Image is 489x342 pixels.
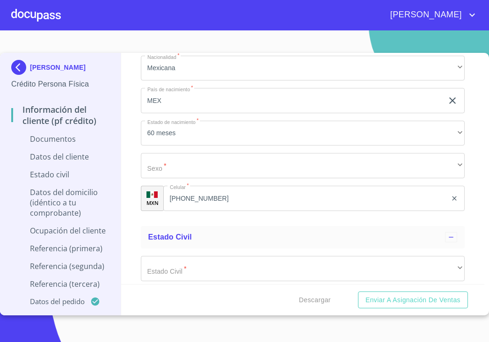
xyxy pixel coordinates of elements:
div: [PERSON_NAME] [11,60,109,79]
div: ​ [141,153,465,178]
button: clear input [451,195,458,202]
button: Descargar [295,291,335,309]
span: [PERSON_NAME] [383,7,467,22]
div: 60 meses [141,121,465,146]
img: Docupass spot blue [11,60,30,75]
p: Documentos [11,134,109,144]
div: Mexicana [141,56,465,81]
p: Referencia (segunda) [11,261,109,271]
span: Estado Civil [148,233,192,241]
p: Ocupación del Cliente [11,226,109,236]
p: Referencia (primera) [11,243,109,254]
div: ​ [141,256,465,281]
button: Enviar a Asignación de Ventas [358,291,468,309]
p: Estado Civil [11,169,109,180]
button: account of current user [383,7,478,22]
p: Información del cliente (PF crédito) [11,104,109,126]
p: Datos del pedido [11,297,90,306]
p: Datos del domicilio (idéntico a tu comprobante) [11,187,109,218]
span: Descargar [299,294,331,306]
span: Enviar a Asignación de Ventas [365,294,460,306]
p: Crédito Persona Física [11,79,109,90]
div: Estado Civil [141,226,465,248]
p: MXN [146,199,159,206]
button: clear input [447,95,458,106]
p: [PERSON_NAME] [30,64,86,71]
p: Datos del cliente [11,152,109,162]
img: R93DlvwvvjP9fbrDwZeCRYBHk45OWMq+AAOlFVsxT89f82nwPLnD58IP7+ANJEaWYhP0Tx8kkA0WlQMPQsAAgwAOmBj20AXj6... [146,191,158,198]
p: Referencia (tercera) [11,279,109,289]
